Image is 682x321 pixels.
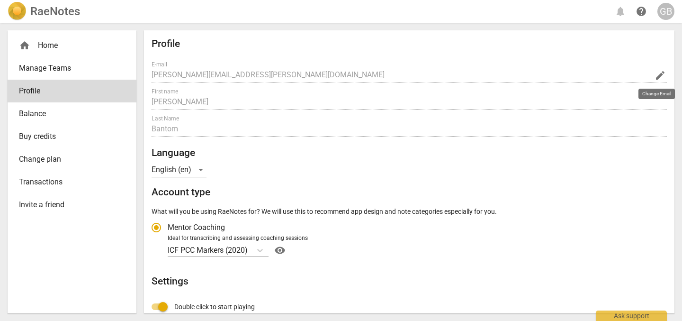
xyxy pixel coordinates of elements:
[655,70,666,81] span: edit
[19,63,117,74] span: Manage Teams
[152,89,178,94] label: First name
[633,3,650,20] a: Help
[249,246,251,255] input: Ideal for transcribing and assessing coaching sessionsICF PCC Markers (2020)Help
[19,199,117,211] span: Invite a friend
[174,302,255,312] span: Double click to start playing
[168,245,248,256] p: ICF PCC Markers (2020)
[152,186,667,198] h2: Account type
[272,243,287,258] button: Help
[152,62,167,67] label: E-mail
[19,108,117,119] span: Balance
[8,34,136,57] div: Home
[8,2,27,21] img: Logo
[638,89,675,99] div: Change Email
[8,57,136,80] a: Manage Teams
[8,80,136,102] a: Profile
[19,154,117,165] span: Change plan
[152,162,206,177] div: English (en)
[269,243,287,258] a: Help
[152,38,667,50] h2: Profile
[152,147,667,159] h2: Language
[30,5,80,18] h2: RaeNotes
[152,216,667,258] div: Account type
[8,102,136,125] a: Balance
[657,3,674,20] button: GB
[152,207,667,217] p: What will you be using RaeNotes for? We will use this to recommend app design and note categories...
[8,171,136,193] a: Transactions
[596,311,667,321] div: Ask support
[19,131,117,142] span: Buy credits
[8,125,136,148] a: Buy credits
[168,222,225,233] span: Mentor Coaching
[8,193,136,216] a: Invite a friend
[8,2,80,21] a: LogoRaeNotes
[8,148,136,171] a: Change plan
[152,116,179,121] label: Last Name
[19,40,117,51] div: Home
[19,40,30,51] span: home
[272,245,287,256] span: visibility
[636,6,647,17] span: help
[168,234,664,243] div: Ideal for transcribing and assessing coaching sessions
[19,176,117,188] span: Transactions
[152,275,667,287] h2: Settings
[19,85,117,97] span: Profile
